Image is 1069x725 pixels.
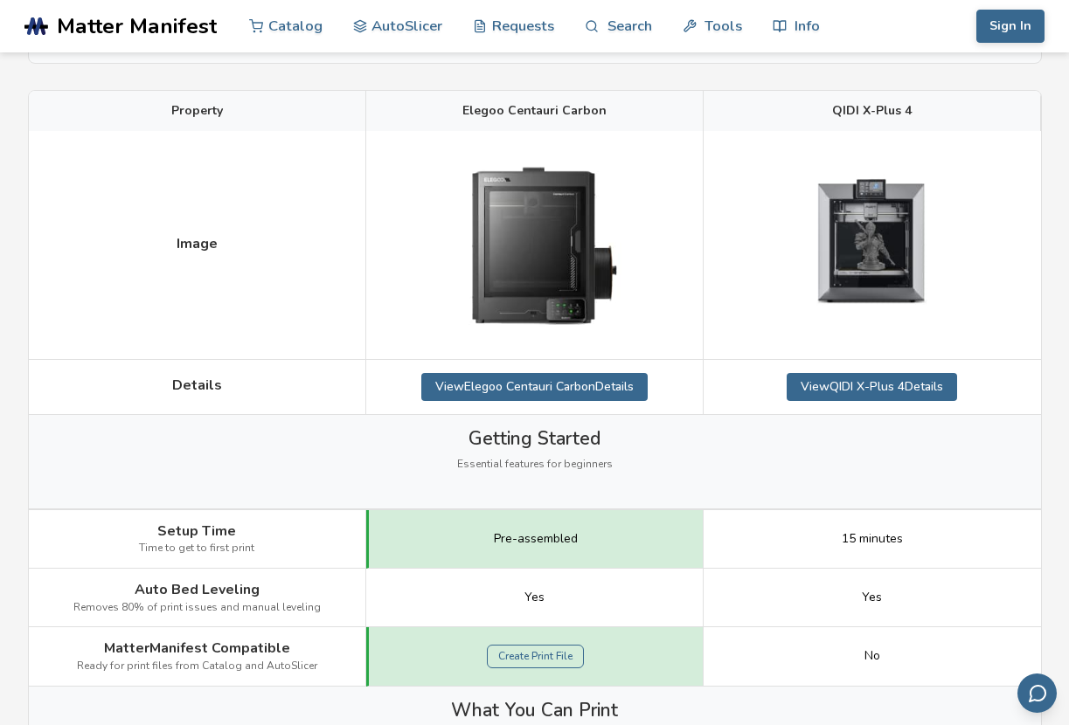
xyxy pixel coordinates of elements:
span: Image [177,236,218,252]
span: Auto Bed Leveling [135,582,260,597]
span: MatterManifest Compatible [104,640,290,656]
a: ViewQIDI X-Plus 4Details [787,373,957,401]
span: QIDI X-Plus 4 [832,104,912,118]
span: Getting Started [469,428,600,449]
span: Essential features for beginners [457,459,613,471]
span: Elegoo Centauri Carbon [462,104,607,118]
span: Property [171,104,223,118]
span: What You Can Print [451,700,618,721]
span: Matter Manifest [57,14,217,38]
span: Setup Time [157,523,236,539]
a: Create Print File [487,645,584,669]
span: Time to get to first print [139,542,254,555]
span: Yes [862,590,882,604]
span: 15 minutes [842,532,903,546]
a: ViewElegoo Centauri CarbonDetails [421,373,648,401]
span: Ready for print files from Catalog and AutoSlicer [77,660,317,673]
span: Pre-assembled [494,532,578,546]
img: QIDI X-Plus 4 [785,158,960,333]
span: Details [172,377,222,393]
span: No [864,649,880,663]
button: Send feedback via email [1017,673,1057,713]
span: Yes [524,590,545,604]
button: Sign In [976,10,1045,43]
span: Removes 80% of print issues and manual leveling [73,602,321,614]
img: Elegoo Centauri Carbon [447,144,621,345]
